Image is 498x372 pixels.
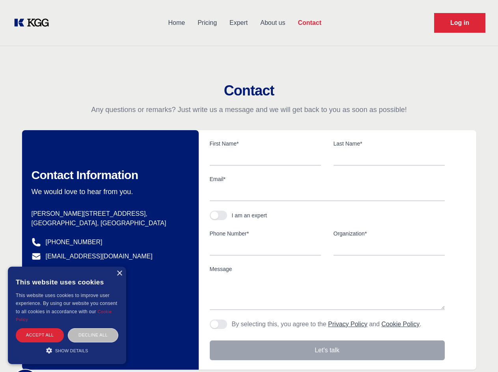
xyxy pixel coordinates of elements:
label: First Name* [210,140,321,148]
a: Contact [291,13,328,33]
p: [GEOGRAPHIC_DATA], [GEOGRAPHIC_DATA] [32,219,186,228]
button: Let's talk [210,340,445,360]
div: I am an expert [232,211,267,219]
label: Last Name* [334,140,445,148]
span: Show details [55,348,88,353]
div: This website uses cookies [16,273,118,292]
a: Request Demo [434,13,485,33]
a: [EMAIL_ADDRESS][DOMAIN_NAME] [46,252,153,261]
a: Privacy Policy [328,321,367,327]
div: Show details [16,346,118,354]
a: @knowledgegategroup [32,266,110,275]
label: Phone Number* [210,230,321,237]
h2: Contact [9,83,489,99]
p: Any questions or remarks? Just write us a message and we will get back to you as soon as possible! [9,105,489,114]
a: Home [162,13,191,33]
div: Accept all [16,328,64,342]
a: KOL Knowledge Platform: Talk to Key External Experts (KEE) [13,17,55,29]
a: Cookie Policy [381,321,420,327]
a: Cookie Policy [16,309,112,322]
a: About us [254,13,291,33]
div: Close [116,271,122,277]
p: We would love to hear from you. [32,187,186,196]
div: Decline all [68,328,118,342]
p: By selecting this, you agree to the and . [232,320,422,329]
label: Email* [210,175,445,183]
span: This website uses cookies to improve user experience. By using our website you consent to all coo... [16,293,117,314]
a: [PHONE_NUMBER] [46,237,103,247]
p: [PERSON_NAME][STREET_ADDRESS], [32,209,186,219]
label: Organization* [334,230,445,237]
label: Message [210,265,445,273]
a: Expert [223,13,254,33]
a: Pricing [191,13,223,33]
h2: Contact Information [32,168,186,182]
iframe: Chat Widget [459,334,498,372]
